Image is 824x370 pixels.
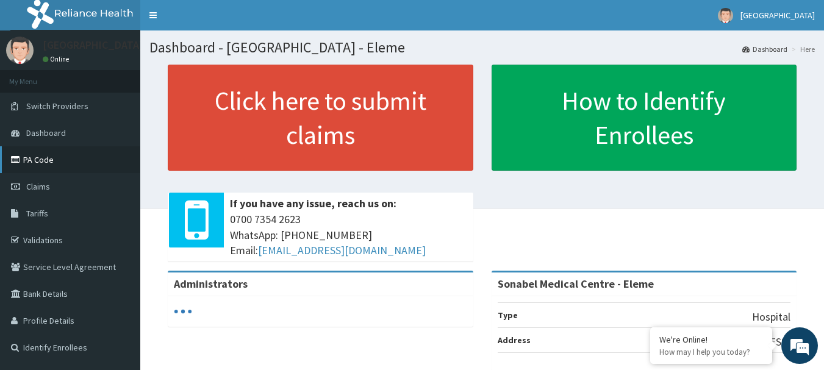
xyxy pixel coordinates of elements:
a: Dashboard [742,44,787,54]
a: How to Identify Enrollees [492,65,797,171]
p: How may I help you today? [659,347,763,357]
a: [EMAIL_ADDRESS][DOMAIN_NAME] [258,243,426,257]
span: 0700 7354 2623 WhatsApp: [PHONE_NUMBER] Email: [230,212,467,258]
div: We're Online! [659,334,763,345]
b: If you have any issue, reach us on: [230,196,396,210]
svg: audio-loading [174,302,192,321]
span: Switch Providers [26,101,88,112]
b: Address [498,335,531,346]
strong: Sonabel Medical Centre - Eleme [498,277,654,291]
img: User Image [6,37,34,64]
h1: Dashboard - [GEOGRAPHIC_DATA] - Eleme [149,40,815,55]
a: Online [43,55,72,63]
span: Dashboard [26,127,66,138]
b: Administrators [174,277,248,291]
span: Claims [26,181,50,192]
img: User Image [718,8,733,23]
span: [GEOGRAPHIC_DATA] [740,10,815,21]
li: Here [789,44,815,54]
span: Tariffs [26,208,48,219]
a: Click here to submit claims [168,65,473,171]
p: Hospital [752,309,790,325]
b: Type [498,310,518,321]
p: [GEOGRAPHIC_DATA] [43,40,143,51]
